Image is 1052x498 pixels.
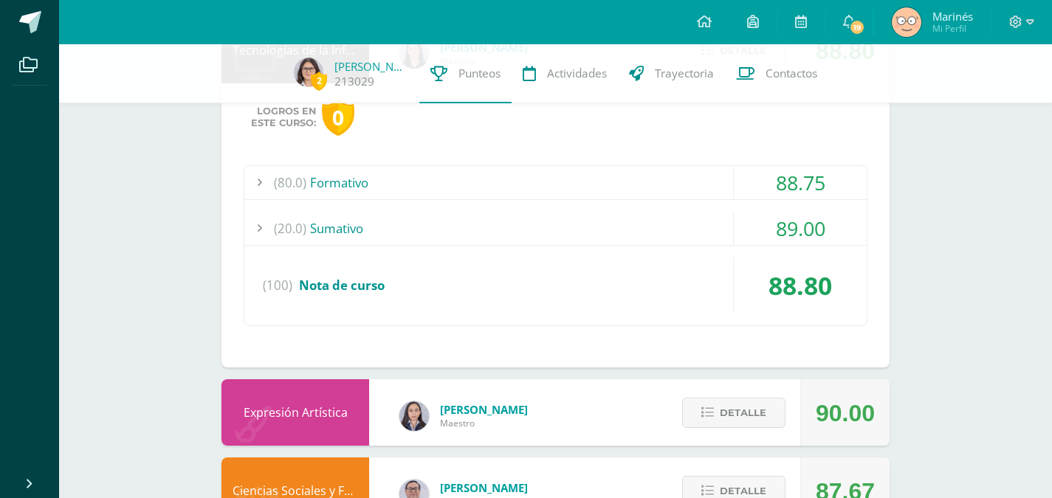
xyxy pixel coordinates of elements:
span: (80.0) [274,166,306,199]
div: 89.00 [734,212,867,245]
span: Nota de curso [299,277,385,294]
span: 19 [849,19,865,35]
a: Trayectoria [618,44,725,103]
a: 213029 [334,74,374,89]
div: Expresión Artística [221,379,369,446]
a: Punteos [419,44,512,103]
a: Contactos [725,44,828,103]
span: (20.0) [274,212,306,245]
span: Maestro [440,417,528,429]
span: Actividades [547,66,607,81]
span: Logros en este curso: [251,106,316,129]
span: Mi Perfil [932,22,973,35]
div: Formativo [244,166,867,199]
div: Sumativo [244,212,867,245]
div: 90.00 [816,380,875,446]
span: 2 [311,72,327,90]
div: 0 [322,99,354,136]
span: Punteos [458,66,501,81]
span: Marinés [932,9,973,24]
div: 88.75 [734,166,867,199]
span: (100) [263,257,292,314]
button: Detalle [682,398,785,428]
span: [PERSON_NAME] [440,480,528,495]
img: d0eb4f608a66c2b5d3fe660c3b45bbae.png [892,7,921,37]
span: [PERSON_NAME] [440,402,528,417]
img: 77847ddb6b5b9aa360bda9e432518848.png [294,58,323,87]
div: 88.80 [734,257,867,314]
a: Actividades [512,44,618,103]
span: Trayectoria [655,66,714,81]
img: 35694fb3d471466e11a043d39e0d13e5.png [399,401,429,431]
span: Contactos [766,66,817,81]
a: [PERSON_NAME] [334,59,408,74]
span: Detalle [720,399,766,426]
